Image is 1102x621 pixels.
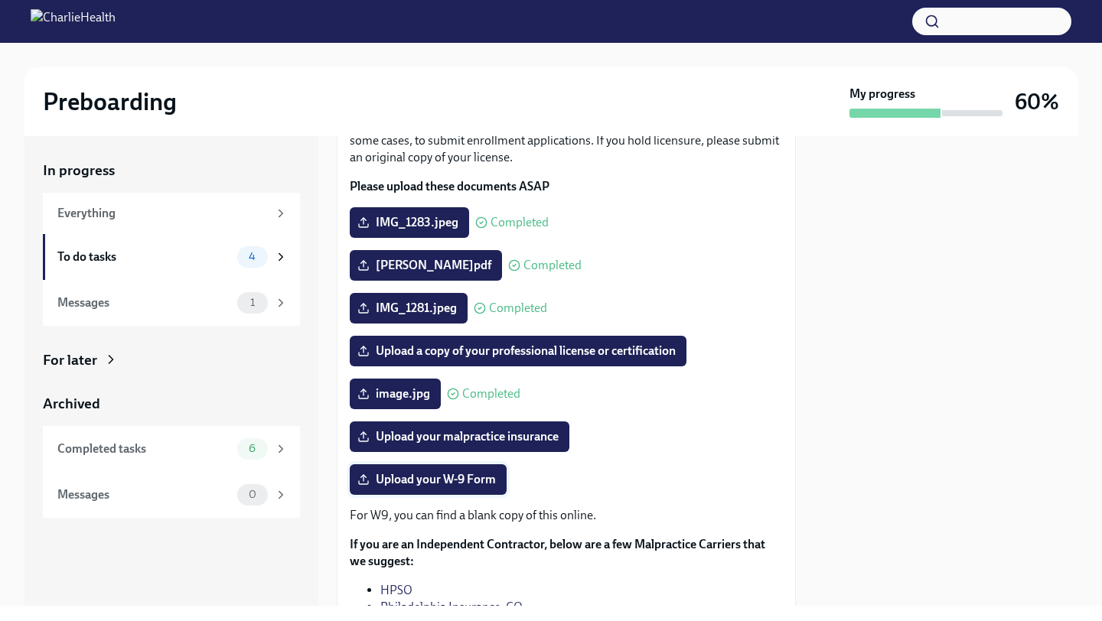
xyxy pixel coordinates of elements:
strong: Please upload these documents ASAP [350,179,549,193]
span: image.jpg [360,386,430,402]
div: Completed tasks [57,441,231,457]
span: Upload your W-9 Form [360,472,496,487]
span: 0 [240,489,266,500]
span: 6 [240,443,265,454]
span: Completed [489,302,547,314]
a: For later [43,350,300,370]
strong: If you are an Independent Contractor, below are a few Malpractice Carriers that we suggest: [350,537,765,568]
div: Messages [57,294,231,311]
label: image.jpg [350,379,441,409]
span: [PERSON_NAME]pdf [360,258,491,273]
img: CharlieHealth [31,9,116,34]
a: In progress [43,161,300,180]
a: Everything [43,193,300,234]
span: IMG_1283.jpeg [360,215,458,230]
span: Completed [491,216,549,229]
div: To do tasks [57,249,231,265]
a: To do tasks4 [43,234,300,280]
h2: Preboarding [43,86,177,117]
span: Completed [462,388,520,400]
strong: My progress [849,86,915,102]
p: The following documents are needed to complete your contractor profile and, in some cases, to sub... [350,115,783,166]
a: Archived [43,394,300,414]
span: 1 [241,297,264,308]
label: IMG_1283.jpeg [350,207,469,238]
a: HPSO [380,583,412,597]
a: Messages1 [43,280,300,326]
a: Completed tasks6 [43,426,300,472]
span: 4 [240,251,265,262]
a: Messages0 [43,472,300,518]
a: Philadelphia Insurance. CO [380,600,523,614]
label: [PERSON_NAME]pdf [350,250,502,281]
div: Messages [57,486,231,503]
label: Upload your malpractice insurance [350,421,569,452]
div: For later [43,350,97,370]
span: Upload a copy of your professional license or certification [360,343,676,359]
label: IMG_1281.jpeg [350,293,468,324]
h3: 60% [1015,88,1059,115]
div: Everything [57,205,268,222]
span: IMG_1281.jpeg [360,301,457,316]
span: Upload your malpractice insurance [360,429,559,444]
label: Upload a copy of your professional license or certification [350,336,686,366]
p: For W9, you can find a blank copy of this online. [350,507,783,524]
span: Completed [523,259,582,271]
label: Upload your W-9 Form [350,464,507,495]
